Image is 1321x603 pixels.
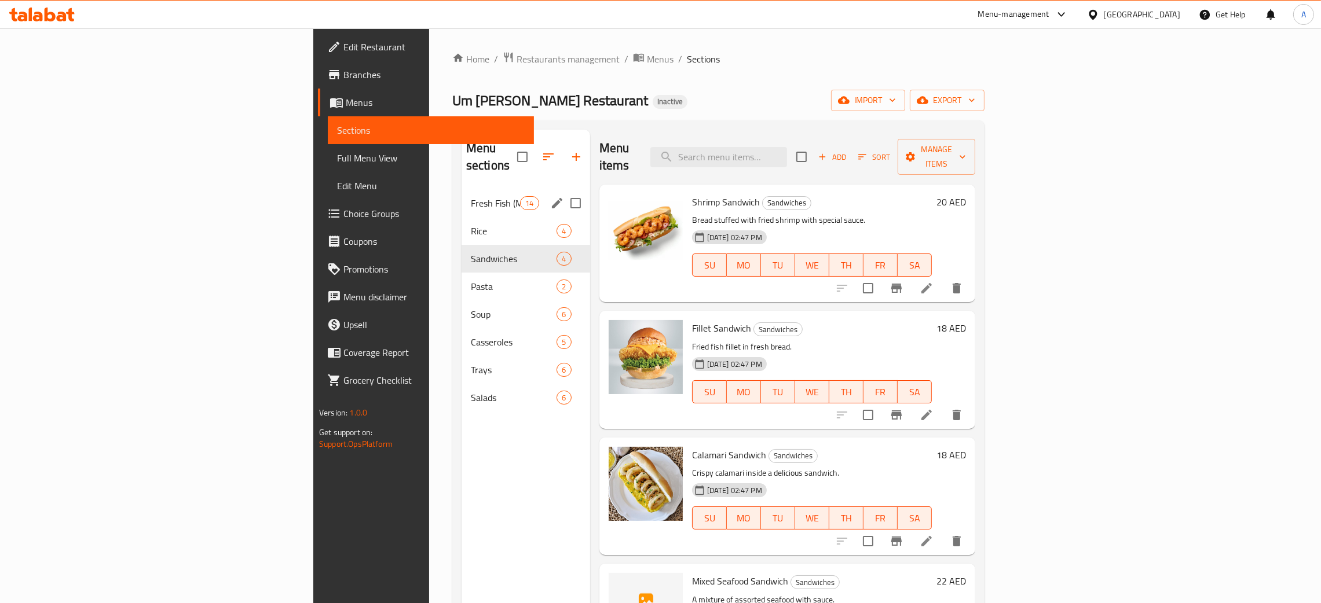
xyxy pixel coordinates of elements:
[978,8,1049,21] div: Menu-management
[343,290,525,304] span: Menu disclaimer
[337,123,525,137] span: Sections
[521,198,538,209] span: 14
[727,253,761,277] button: MO
[697,510,722,527] span: SU
[692,340,932,354] p: Fried fish fillet in fresh bread.
[920,534,934,548] a: Edit menu item
[727,380,761,403] button: MO
[471,307,557,321] div: Soup
[557,226,570,237] span: 4
[452,52,985,67] nav: breadcrumb
[936,194,966,210] h6: 20 AED
[462,185,590,416] nav: Menu sections
[609,447,683,521] img: Calamari Sandwich
[557,391,571,405] div: items
[898,253,932,277] button: SA
[829,506,863,530] button: TH
[898,139,975,175] button: Manage items
[863,380,898,403] button: FR
[557,281,570,292] span: 2
[697,384,722,400] span: SU
[731,257,756,274] span: MO
[462,189,590,217] div: Fresh Fish (Meals)14edit
[692,380,727,403] button: SU
[868,510,893,527] span: FR
[557,224,571,238] div: items
[520,196,539,210] div: items
[943,527,971,555] button: delete
[535,143,562,171] span: Sort sections
[557,363,571,377] div: items
[624,52,628,66] li: /
[817,150,848,164] span: Add
[349,405,367,420] span: 1.0.0
[761,253,795,277] button: TU
[692,506,727,530] button: SU
[753,322,803,336] div: Sandwiches
[692,213,932,227] p: Bread stuffed with fried shrimp with special sauce.
[633,52,674,67] a: Menus
[868,257,893,274] span: FR
[727,506,761,530] button: MO
[318,283,534,311] a: Menu disclaimer
[840,93,896,108] span: import
[800,510,825,527] span: WE
[800,384,825,400] span: WE
[692,193,760,211] span: Shrimp Sandwich
[692,466,932,480] p: Crispy calamari inside a delicious sandwich.
[692,253,727,277] button: SU
[795,380,829,403] button: WE
[318,339,534,366] a: Coverage Report
[898,506,932,530] button: SA
[766,384,791,400] span: TU
[883,401,910,429] button: Branch-specific-item
[936,320,966,336] h6: 18 AED
[557,335,571,349] div: items
[943,401,971,429] button: delete
[754,323,802,336] span: Sandwiches
[791,576,839,589] span: Sandwiches
[343,262,525,276] span: Promotions
[517,52,620,66] span: Restaurants management
[318,227,534,255] a: Coupons
[863,253,898,277] button: FR
[766,257,791,274] span: TU
[687,52,720,66] span: Sections
[795,506,829,530] button: WE
[318,200,534,227] a: Choice Groups
[883,274,910,302] button: Branch-specific-item
[609,320,683,394] img: Fillet Sandwich
[462,245,590,273] div: Sandwiches4
[510,145,535,169] span: Select all sections
[920,281,934,295] a: Edit menu item
[471,280,557,293] div: Pasta
[471,252,557,266] span: Sandwiches
[471,363,557,377] div: Trays
[462,300,590,328] div: Soup6
[702,485,767,496] span: [DATE] 02:47 PM
[829,253,863,277] button: TH
[1301,8,1306,21] span: A
[920,408,934,422] a: Edit menu item
[471,335,557,349] span: Casseroles
[650,147,787,167] input: search
[856,403,880,427] span: Select to update
[856,529,880,553] span: Select to update
[343,207,525,220] span: Choice Groups
[936,447,966,463] h6: 18 AED
[319,425,372,440] span: Get support on:
[557,392,570,403] span: 6
[503,52,620,67] a: Restaurants management
[814,148,851,166] span: Add item
[731,510,756,527] span: MO
[471,196,520,210] span: Fresh Fish (Meals)
[936,573,966,589] h6: 22 AED
[328,144,534,172] a: Full Menu View
[471,391,557,405] span: Salads
[343,68,525,82] span: Branches
[943,274,971,302] button: delete
[834,510,859,527] span: TH
[919,93,975,108] span: export
[902,510,927,527] span: SA
[692,319,751,337] span: Fillet Sandwich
